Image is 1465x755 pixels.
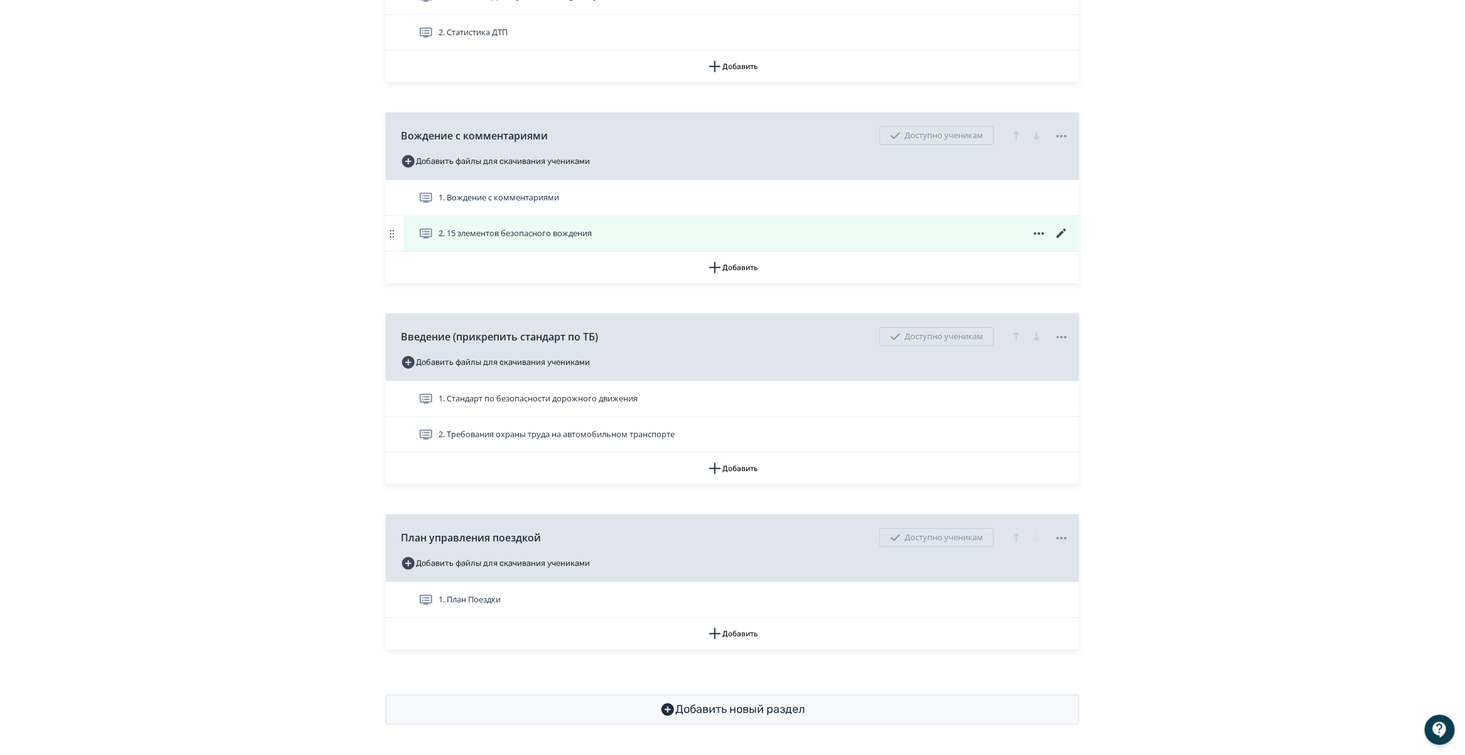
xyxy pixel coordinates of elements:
[386,582,1079,618] div: 1. План Поездки
[401,352,590,372] button: Добавить файлы для скачивания учениками
[880,126,994,145] div: Доступно ученикам
[401,530,541,545] span: План управления поездкой
[401,553,590,573] button: Добавить файлы для скачивания учениками
[386,51,1079,82] button: Добавить
[401,329,598,344] span: Введение (прикрепить стандарт по ТБ)
[386,216,1079,252] div: 2. 15 элементов безопасного вождения
[386,453,1079,484] button: Добавить
[386,695,1079,725] button: Добавить новый раздел
[438,594,501,606] span: 1. План Поездки
[386,252,1079,283] button: Добавить
[438,192,559,204] span: 1. Вождение с комментариями
[386,15,1079,51] div: 2. Статистика ДТП
[401,151,590,171] button: Добавить файлы для скачивания учениками
[880,528,994,547] div: Доступно ученикам
[438,26,508,39] span: 2. Статистика ДТП
[401,128,548,143] span: Вождение с комментариями
[438,393,638,405] span: 1. Стандарт по безопасности дорожного движения
[386,618,1079,649] button: Добавить
[880,327,994,346] div: Доступно ученикам
[386,180,1079,216] div: 1. Вождение с комментариями
[438,227,592,240] span: 2. 15 элементов безопасного вождения
[386,381,1079,417] div: 1. Стандарт по безопасности дорожного движения
[386,417,1079,453] div: 2. Требования охраны труда на автомобильном транспорте
[438,428,675,441] span: 2. Требования охраны труда на автомобильном транспорте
